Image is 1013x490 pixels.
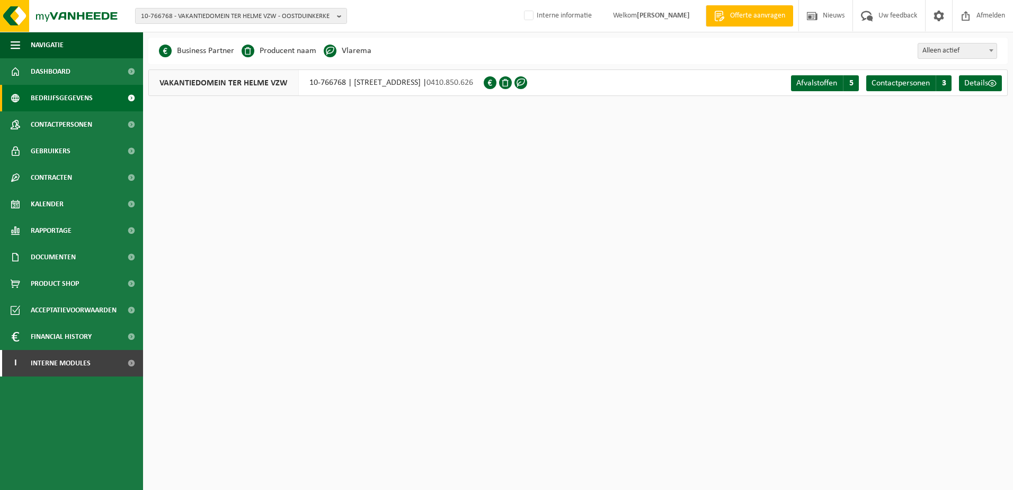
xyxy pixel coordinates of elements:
[959,75,1002,91] a: Details
[31,191,64,217] span: Kalender
[31,111,92,138] span: Contactpersonen
[31,323,92,350] span: Financial History
[872,79,930,87] span: Contactpersonen
[31,58,70,85] span: Dashboard
[11,350,20,377] span: I
[796,79,837,87] span: Afvalstoffen
[31,164,72,191] span: Contracten
[936,75,952,91] span: 3
[31,350,91,377] span: Interne modules
[31,297,117,323] span: Acceptatievoorwaarden
[637,12,690,20] strong: [PERSON_NAME]
[31,85,93,111] span: Bedrijfsgegevens
[149,70,299,95] span: VAKANTIEDOMEIN TER HELME VZW
[31,217,72,244] span: Rapportage
[148,69,484,96] div: 10-766768 | [STREET_ADDRESS] |
[141,8,333,24] span: 10-766768 - VAKANTIEDOMEIN TER HELME VZW - OOSTDUINKERKE
[727,11,788,21] span: Offerte aanvragen
[31,138,70,164] span: Gebruikers
[242,43,316,59] li: Producent naam
[918,43,997,58] span: Alleen actief
[918,43,997,59] span: Alleen actief
[426,78,473,87] span: 0410.850.626
[843,75,859,91] span: 5
[324,43,371,59] li: Vlarema
[159,43,234,59] li: Business Partner
[135,8,347,24] button: 10-766768 - VAKANTIEDOMEIN TER HELME VZW - OOSTDUINKERKE
[31,270,79,297] span: Product Shop
[866,75,952,91] a: Contactpersonen 3
[31,244,76,270] span: Documenten
[522,8,592,24] label: Interne informatie
[791,75,859,91] a: Afvalstoffen 5
[706,5,793,27] a: Offerte aanvragen
[31,32,64,58] span: Navigatie
[964,79,988,87] span: Details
